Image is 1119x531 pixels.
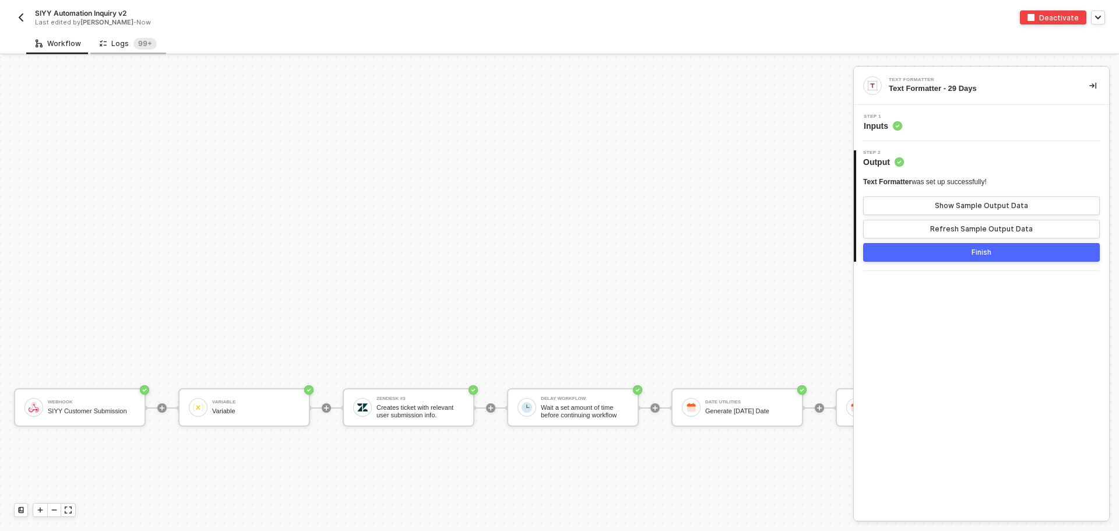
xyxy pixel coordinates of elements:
div: Deactivate [1039,13,1079,23]
div: Last edited by - Now [35,18,533,27]
span: Inputs [864,120,902,132]
span: icon-play [652,405,659,412]
img: back [16,13,26,22]
div: Step 1Inputs [854,114,1109,132]
span: icon-success-page [140,385,149,395]
span: SIYY Automation Inquiry v2 [35,8,126,18]
div: Text Formatter [889,78,1064,82]
div: was set up successfully! [863,177,987,187]
img: deactivate [1027,14,1034,21]
span: icon-play [37,507,44,514]
span: icon-play [816,405,823,412]
img: icon [522,402,532,413]
div: Variable [212,400,300,405]
div: Zendesk #3 [376,396,464,401]
div: Wait a set amount of time before continuing workflow [541,404,628,419]
span: icon-success-page [633,385,642,395]
span: icon-expand [65,507,72,514]
span: Output [863,156,904,168]
div: Refresh Sample Output Data [930,224,1033,234]
span: icon-minus [51,507,58,514]
div: Delay Workflow [541,396,628,401]
span: [PERSON_NAME] [80,18,133,26]
span: icon-play [487,405,494,412]
div: Variable [212,407,300,415]
div: Show Sample Output Data [935,201,1028,210]
span: Text Formatter [863,178,912,186]
span: icon-success-page [304,385,314,395]
span: icon-play [159,405,166,412]
div: SIYY Customer Submission [48,407,135,415]
div: Step 2Output Text Formatterwas set up successfully!Show Sample Output DataRefresh Sample Output D... [854,150,1109,262]
div: Webhook [48,400,135,405]
sup: 123 [133,38,157,50]
span: icon-play [323,405,330,412]
div: Logs [100,38,157,50]
span: icon-success-page [469,385,478,395]
img: icon [850,402,861,413]
img: icon [357,402,368,413]
span: icon-collapse-right [1089,82,1096,89]
img: icon [686,402,696,413]
div: Creates ticket with relevant user submission info. [376,404,464,419]
div: Date Utilities [705,400,793,405]
img: icon [193,402,203,413]
span: icon-success-page [797,385,807,395]
div: Generate [DATE] Date [705,407,793,415]
span: Step 1 [864,114,902,119]
img: icon [29,402,39,413]
button: Finish [863,243,1100,262]
div: Finish [972,248,991,257]
button: deactivateDeactivate [1020,10,1086,24]
button: Show Sample Output Data [863,196,1100,215]
div: Workflow [36,39,81,48]
button: back [14,10,28,24]
button: Refresh Sample Output Data [863,220,1100,238]
div: Text Formatter - 29 Days [889,83,1071,94]
img: integration-icon [867,80,878,91]
span: Step 2 [863,150,904,155]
